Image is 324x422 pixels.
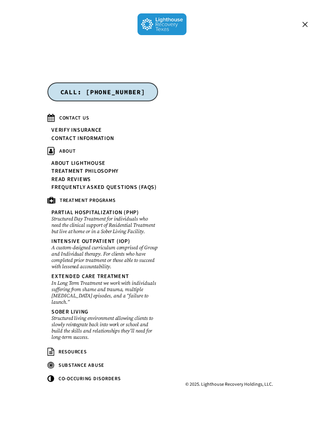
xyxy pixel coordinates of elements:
a: Sober LivingStructured living environment allowing clients to slowly reintegrate back into work o... [51,309,158,342]
small: In Long Term Treatment we work with individuals suffering from shame and trauma, multiple [MEDICA... [51,280,158,305]
small: A custom-designed curriculum comprised of Group and Individual therapy. For clients who have comp... [51,245,158,270]
a: CALL: [PHONE_NUMBER] [60,88,145,95]
a: Treatment Philosophy [51,168,119,174]
span: ABOUT [59,148,76,155]
a: Read Reviews [51,177,91,183]
a: RESOURCES [47,348,158,356]
p: © 2025. Lighthouse Recovery Holdings, LLC. [185,381,273,388]
span: SUBSTANCE ABUSE [58,362,104,369]
a: SUBSTANCE ABUSE [47,361,158,369]
a: Contact Information [51,136,114,142]
a: TREATMENT PROGRAMS [47,196,158,204]
a: CONTACT US [47,114,158,122]
span: CO-OCCURING DISORDERS [58,375,121,382]
span: RESOURCES [58,348,87,355]
a: CO-OCCURING DISORDERS [47,375,158,383]
a: Partial Hospitalization (PHP)Structured Day Treatment for individuals who need the clinical suppo... [51,210,158,237]
a: Verify Insurance [51,127,102,133]
span: TREATMENT PROGRAMS [60,197,116,204]
a: Extended Care TreatmentIn Long Term Treatment we work with individuals suffering from shame and t... [51,274,158,307]
small: Structured living environment allowing clients to slowly reintegrate back into work or school and... [51,315,158,340]
a: ABOUT [47,147,158,155]
a: Intensive Outpatient (IOP)A custom-designed curriculum comprised of Group and Individual therapy.... [51,239,158,272]
a: About Lighthouse [51,161,105,166]
small: Structured Day Treatment for individuals who need the clinical support of Residential Treatment b... [51,216,158,235]
img: Lighthouse Recovery Texas [138,13,187,35]
a: Navigation Menu [297,21,313,28]
span: CONTACT US [59,114,89,121]
a: Frequently Asked Questions (FAQs) [51,185,157,190]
